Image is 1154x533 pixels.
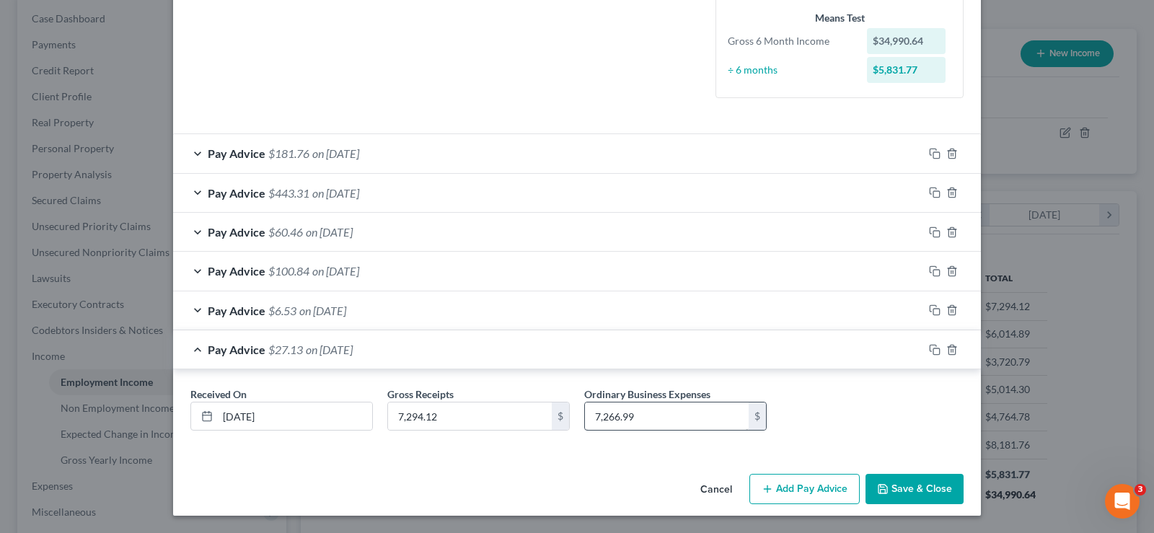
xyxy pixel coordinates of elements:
span: Pay Advice [208,343,265,356]
iframe: Intercom live chat [1105,484,1140,519]
button: Add Pay Advice [749,474,860,504]
div: $ [552,402,569,430]
span: $27.13 [268,343,303,356]
span: $443.31 [268,186,309,200]
div: Means Test [728,11,951,25]
input: MM/DD/YYYY [218,402,372,430]
span: Received On [190,388,247,400]
span: $6.53 [268,304,296,317]
button: Save & Close [865,474,964,504]
div: $ [749,402,766,430]
span: on [DATE] [306,343,353,356]
div: ÷ 6 months [721,63,860,77]
span: on [DATE] [312,264,359,278]
span: on [DATE] [299,304,346,317]
button: Cancel [689,475,744,504]
input: 0.00 [585,402,749,430]
span: Pay Advice [208,186,265,200]
input: 0.00 [388,402,552,430]
span: Pay Advice [208,264,265,278]
label: Gross Receipts [387,387,454,402]
div: Gross 6 Month Income [721,34,860,48]
span: $100.84 [268,264,309,278]
span: $60.46 [268,225,303,239]
div: $5,831.77 [867,57,946,83]
span: on [DATE] [306,225,353,239]
span: $181.76 [268,146,309,160]
span: on [DATE] [312,186,359,200]
span: on [DATE] [312,146,359,160]
div: $34,990.64 [867,28,946,54]
span: Pay Advice [208,304,265,317]
span: Pay Advice [208,225,265,239]
label: Ordinary Business Expenses [584,387,710,402]
span: 3 [1135,484,1146,495]
span: Pay Advice [208,146,265,160]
